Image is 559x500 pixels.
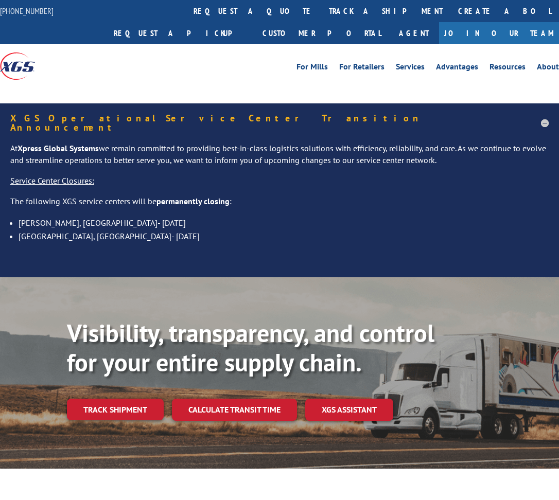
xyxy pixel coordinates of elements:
[305,399,393,421] a: XGS ASSISTANT
[106,22,255,44] a: Request a pickup
[19,229,549,243] li: [GEOGRAPHIC_DATA], [GEOGRAPHIC_DATA]- [DATE]
[19,216,549,229] li: [PERSON_NAME], [GEOGRAPHIC_DATA]- [DATE]
[18,143,99,153] strong: Xpress Global Systems
[339,63,385,74] a: For Retailers
[389,22,439,44] a: Agent
[10,142,549,175] p: At we remain committed to providing best-in-class logistics solutions with efficiency, reliabilit...
[67,317,434,379] b: Visibility, transparency, and control for your entire supply chain.
[172,399,297,421] a: Calculate transit time
[10,114,549,132] h5: XGS Operational Service Center Transition Announcement
[436,63,478,74] a: Advantages
[490,63,526,74] a: Resources
[10,175,94,186] u: Service Center Closures:
[10,195,549,216] p: The following XGS service centers will be :
[396,63,425,74] a: Services
[67,399,164,420] a: Track shipment
[255,22,389,44] a: Customer Portal
[156,196,230,206] strong: permanently closing
[439,22,559,44] a: Join Our Team
[537,63,559,74] a: About
[296,63,328,74] a: For Mills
